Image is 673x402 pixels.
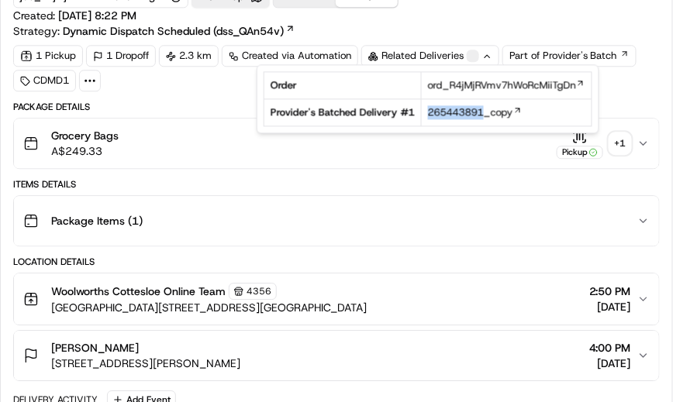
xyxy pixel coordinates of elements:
a: Created via Automation [222,45,358,67]
td: Order [264,72,421,99]
span: [DATE] [589,299,631,314]
button: [PERSON_NAME][STREET_ADDRESS][PERSON_NAME]4:00 PM[DATE] [14,331,659,380]
span: [GEOGRAPHIC_DATA][STREET_ADDRESS][GEOGRAPHIC_DATA] [51,300,367,315]
div: Pickup [557,146,603,159]
a: Dynamic Dispatch Scheduled (dss_QAn54v) [63,23,295,39]
div: 1 Pickup [13,45,83,67]
a: Part of Provider's Batch [502,45,637,67]
div: Related Deliveries [361,45,499,67]
a: ord_R4jMjRVmv7hWoRcMiiTgDn [428,78,585,92]
div: Location Details [13,256,660,268]
div: 2.3 km [159,45,219,67]
span: Grocery Bags [51,128,119,143]
span: [STREET_ADDRESS][PERSON_NAME] [51,356,240,371]
span: Woolworths Cottesloe Online Team [51,283,226,299]
button: Grocery BagsA$249.33Pickup+1 [14,119,659,168]
span: 4356 [247,285,271,297]
span: Dynamic Dispatch Scheduled (dss_QAn54v) [63,23,284,39]
div: + 1 [609,132,631,154]
span: Created: [13,8,136,23]
span: A$249.33 [51,143,119,159]
a: 265443891_copy [428,105,523,119]
span: 265443891_copy [428,105,513,119]
button: Pickup [557,129,603,159]
div: CDMD1 [13,70,76,91]
span: Package Items ( 1 ) [51,213,143,228]
div: Strategy: [13,23,295,39]
span: [DATE] [589,356,631,371]
span: ord_R4jMjRVmv7hWoRcMiiTgDn [428,78,576,92]
button: Package Items (1) [14,196,659,246]
span: [PERSON_NAME] [51,340,139,356]
span: [DATE] 8:22 PM [58,9,136,22]
span: 2:50 PM [589,283,631,299]
div: Package Details [13,101,660,113]
td: Provider's Batched Delivery # 1 [264,99,421,126]
button: Woolworths Cottesloe Online Team4356[GEOGRAPHIC_DATA][STREET_ADDRESS][GEOGRAPHIC_DATA]2:50 PM[DATE] [14,273,659,325]
button: Pickup+1 [557,129,631,159]
div: 1 Dropoff [86,45,156,67]
span: 4:00 PM [589,340,631,356]
div: Items Details [13,178,660,191]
